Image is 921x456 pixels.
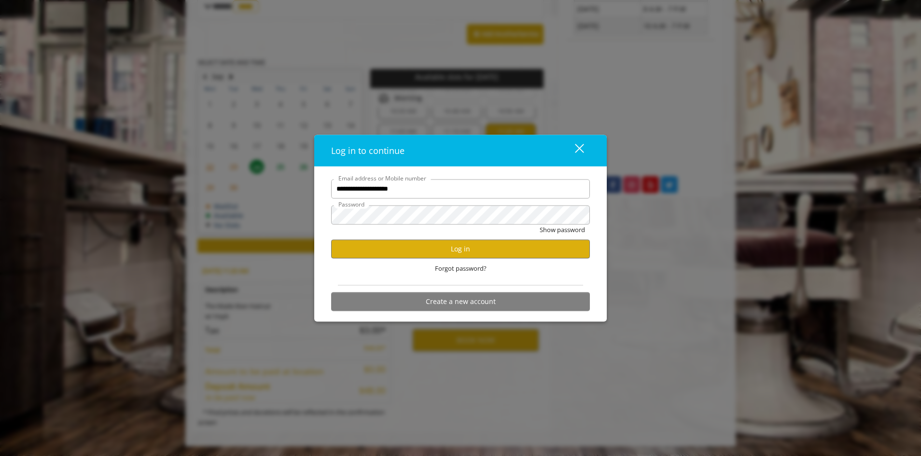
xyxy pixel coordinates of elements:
div: close dialog [564,143,583,158]
button: Create a new account [331,292,590,311]
button: Log in [331,239,590,258]
span: Forgot password? [435,263,487,273]
label: Password [334,199,369,208]
input: Password [331,205,590,224]
label: Email address or Mobile number [334,173,431,182]
input: Email address or Mobile number [331,179,590,198]
span: Log in to continue [331,144,405,156]
button: close dialog [557,140,590,160]
button: Show password [540,224,585,235]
